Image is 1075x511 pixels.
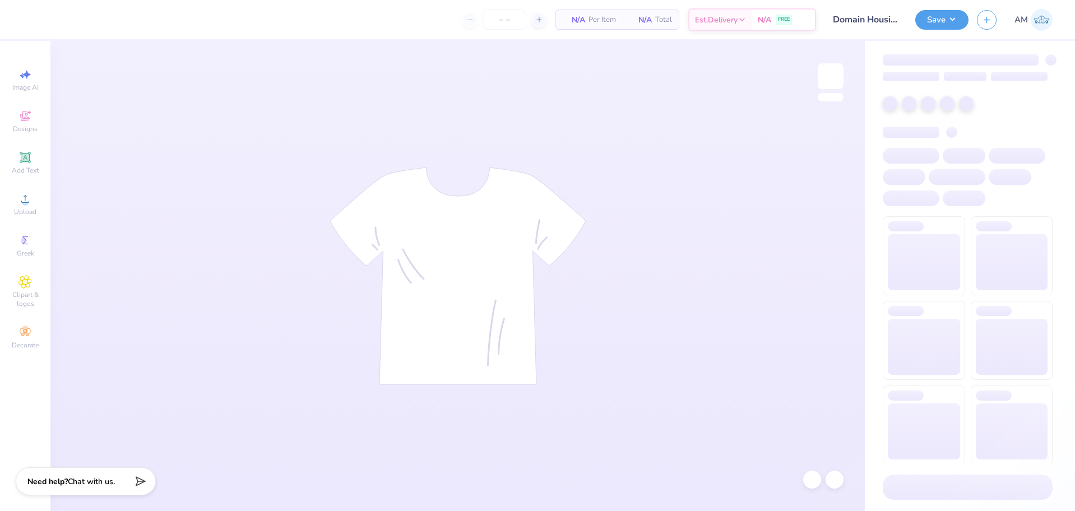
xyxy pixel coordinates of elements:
[12,341,39,350] span: Decorate
[483,10,526,30] input: – –
[12,83,39,92] span: Image AI
[655,14,672,26] span: Total
[758,14,771,26] span: N/A
[6,290,45,308] span: Clipart & logos
[629,14,652,26] span: N/A
[12,166,39,175] span: Add Text
[1031,9,1053,31] img: Arvi Mikhail Parcero
[915,10,969,30] button: Save
[589,14,616,26] span: Per Item
[330,167,586,385] img: tee-skeleton.svg
[17,249,34,258] span: Greek
[695,14,738,26] span: Est. Delivery
[13,124,38,133] span: Designs
[68,476,115,487] span: Chat with us.
[1014,9,1053,31] a: AM
[14,207,36,216] span: Upload
[1014,13,1028,26] span: AM
[824,8,907,31] input: Untitled Design
[778,16,790,24] span: FREE
[563,14,585,26] span: N/A
[27,476,68,487] strong: Need help?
